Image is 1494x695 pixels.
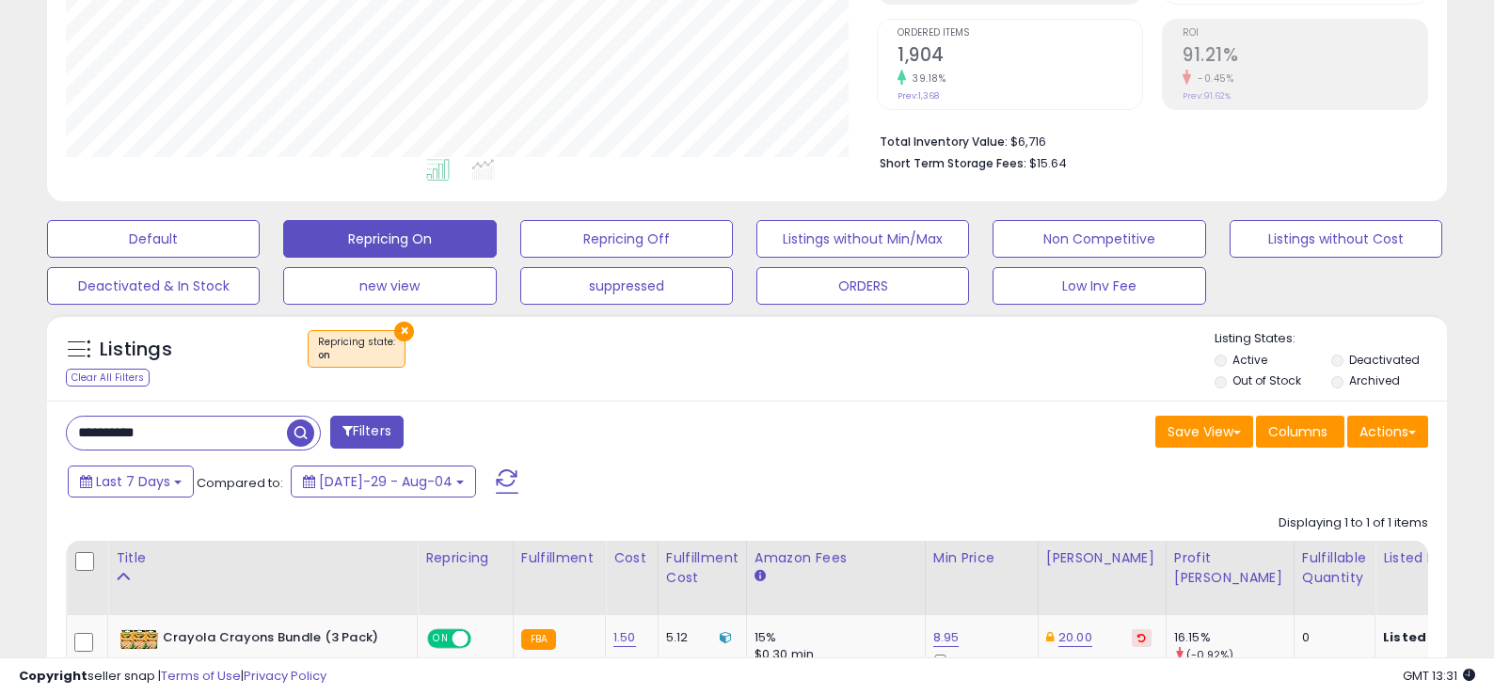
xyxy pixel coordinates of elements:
[1058,628,1092,647] a: 20.00
[1029,154,1067,172] span: $15.64
[906,71,946,86] small: 39.18%
[1268,422,1327,441] span: Columns
[1347,416,1428,448] button: Actions
[1383,628,1469,646] b: Listed Price:
[755,568,766,585] small: Amazon Fees.
[521,629,556,650] small: FBA
[283,220,496,258] button: Repricing On
[666,548,739,588] div: Fulfillment Cost
[161,667,241,685] a: Terms of Use
[1155,416,1253,448] button: Save View
[933,628,960,647] a: 8.95
[1256,416,1344,448] button: Columns
[1349,372,1400,388] label: Archived
[613,628,636,647] a: 1.50
[318,335,395,363] span: Repricing state :
[880,129,1414,151] li: $6,716
[613,548,650,568] div: Cost
[898,44,1142,70] h2: 1,904
[163,629,391,652] b: Crayola Crayons Bundle (3 Pack)
[1191,71,1233,86] small: -0.45%
[1403,667,1475,685] span: 2025-08-12 13:31 GMT
[96,472,170,491] span: Last 7 Days
[1302,629,1360,646] div: 0
[993,220,1205,258] button: Non Competitive
[993,267,1205,305] button: Low Inv Fee
[291,466,476,498] button: [DATE]-29 - Aug-04
[1183,28,1427,39] span: ROI
[1279,514,1428,532] div: Displaying 1 to 1 of 1 items
[394,322,414,341] button: ×
[755,548,917,568] div: Amazon Fees
[1349,352,1420,368] label: Deactivated
[47,220,260,258] button: Default
[19,668,326,686] div: seller snap | |
[898,28,1142,39] span: Ordered Items
[120,629,158,650] img: 513wTwiq3HL._SL40_.jpg
[1215,330,1447,348] p: Listing States:
[756,267,969,305] button: ORDERS
[330,416,404,449] button: Filters
[318,349,395,362] div: on
[197,474,283,492] span: Compared to:
[68,466,194,498] button: Last 7 Days
[520,267,733,305] button: suppressed
[880,155,1026,171] b: Short Term Storage Fees:
[755,629,911,646] div: 15%
[1232,372,1301,388] label: Out of Stock
[283,267,496,305] button: new view
[1232,352,1267,368] label: Active
[1046,548,1158,568] div: [PERSON_NAME]
[1174,629,1294,646] div: 16.15%
[429,631,453,647] span: ON
[244,667,326,685] a: Privacy Policy
[100,337,172,363] h5: Listings
[521,548,597,568] div: Fulfillment
[1302,548,1367,588] div: Fulfillable Quantity
[47,267,260,305] button: Deactivated & In Stock
[1174,548,1286,588] div: Profit [PERSON_NAME]
[1183,90,1231,102] small: Prev: 91.62%
[880,134,1008,150] b: Total Inventory Value:
[319,472,453,491] span: [DATE]-29 - Aug-04
[116,548,409,568] div: Title
[933,548,1030,568] div: Min Price
[666,629,732,646] div: 5.12
[898,90,939,102] small: Prev: 1,368
[1230,220,1442,258] button: Listings without Cost
[425,548,505,568] div: Repricing
[756,220,969,258] button: Listings without Min/Max
[520,220,733,258] button: Repricing Off
[1183,44,1427,70] h2: 91.21%
[469,631,499,647] span: OFF
[19,667,87,685] strong: Copyright
[66,369,150,387] div: Clear All Filters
